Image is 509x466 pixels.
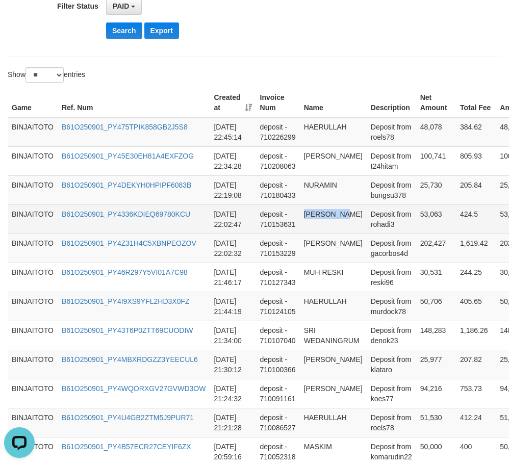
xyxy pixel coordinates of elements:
[300,321,367,350] td: SRI WEDANINGRUM
[256,379,300,408] td: deposit - 710091161
[256,350,300,379] td: deposit - 710100366
[456,292,496,321] td: 405.65
[8,234,58,263] td: BINJAITOTO
[300,408,367,437] td: HAERULLAH
[456,437,496,466] td: 400
[62,152,194,160] a: B61O250901_PY45E30EH81A4EXFZOG
[367,292,416,321] td: Deposit from murdock78
[210,350,256,379] td: [DATE] 21:30:12
[367,379,416,408] td: Deposit from koes77
[456,234,496,263] td: 1,619.42
[210,88,256,117] th: Created at: activate to sort column ascending
[367,146,416,175] td: Deposit from t24hitam
[416,146,456,175] td: 100,741
[113,2,129,10] span: PAID
[210,146,256,175] td: [DATE] 22:34:28
[8,146,58,175] td: BINJAITOTO
[210,175,256,204] td: [DATE] 22:19:08
[300,88,367,117] th: Name
[62,123,188,131] a: B61O250901_PY475TPIK858GB2J5S8
[210,117,256,147] td: [DATE] 22:45:14
[62,181,192,189] a: B61O250901_PY4DEKYH0HPIPF6083B
[367,408,416,437] td: Deposit from roels78
[416,175,456,204] td: 25,730
[367,437,416,466] td: Deposit from komarudin22
[367,88,416,117] th: Description
[256,263,300,292] td: deposit - 710127343
[367,234,416,263] td: Deposit from gacorbos4d
[8,321,58,350] td: BINJAITOTO
[416,234,456,263] td: 202,427
[367,117,416,147] td: Deposit from roels78
[456,88,496,117] th: Total Fee
[256,234,300,263] td: deposit - 710153229
[256,175,300,204] td: deposit - 710180433
[300,204,367,234] td: [PERSON_NAME]
[256,321,300,350] td: deposit - 710107040
[456,350,496,379] td: 207.82
[456,117,496,147] td: 384.62
[416,204,456,234] td: 53,063
[300,379,367,408] td: [PERSON_NAME]
[456,146,496,175] td: 805.93
[367,175,416,204] td: Deposit from bungsu378
[8,88,58,117] th: Game
[256,408,300,437] td: deposit - 710086527
[106,22,142,39] button: Search
[210,437,256,466] td: [DATE] 20:59:16
[62,355,198,364] a: B61O250901_PY4MBXRDGZZ3YEECUL6
[456,204,496,234] td: 424.5
[456,408,496,437] td: 412.24
[210,379,256,408] td: [DATE] 21:24:32
[62,297,190,305] a: B61O250901_PY4I9XS9YFL2HD3X0FZ
[416,350,456,379] td: 25,977
[300,350,367,379] td: [PERSON_NAME]
[210,321,256,350] td: [DATE] 21:34:00
[62,210,190,218] a: B61O250901_PY4336KDIEQ69780KCU
[210,263,256,292] td: [DATE] 21:46:17
[256,146,300,175] td: deposit - 710208063
[8,379,58,408] td: BINJAITOTO
[256,292,300,321] td: deposit - 710124105
[62,443,191,451] a: B61O250901_PY4B57ECR27CEYIF6ZX
[210,204,256,234] td: [DATE] 22:02:47
[256,117,300,147] td: deposit - 710226299
[300,234,367,263] td: [PERSON_NAME]
[58,88,210,117] th: Ref. Num
[300,175,367,204] td: NURAMIN
[256,204,300,234] td: deposit - 710153631
[416,321,456,350] td: 148,283
[8,175,58,204] td: BINJAITOTO
[62,413,194,422] a: B61O250901_PY4U4GB2ZTM5J9PUR71
[416,263,456,292] td: 30,531
[416,88,456,117] th: Net Amount
[456,175,496,204] td: 205.84
[300,146,367,175] td: [PERSON_NAME]
[26,67,64,83] select: Showentries
[456,321,496,350] td: 1,186.26
[62,268,188,276] a: B61O250901_PY46R297Y5VI01A7C98
[8,408,58,437] td: BINJAITOTO
[367,263,416,292] td: Deposit from reski96
[8,350,58,379] td: BINJAITOTO
[456,263,496,292] td: 244.25
[8,263,58,292] td: BINJAITOTO
[4,4,35,35] button: Open LiveChat chat widget
[416,437,456,466] td: 50,000
[8,292,58,321] td: BINJAITOTO
[62,239,196,247] a: B61O250901_PY4Z31H4C5XBNPEOZOV
[8,67,85,83] label: Show entries
[367,321,416,350] td: Deposit from denok23
[367,204,416,234] td: Deposit from rohadi3
[8,117,58,147] td: BINJAITOTO
[256,88,300,117] th: Invoice Num
[416,408,456,437] td: 51,530
[210,234,256,263] td: [DATE] 22:02:32
[8,204,58,234] td: BINJAITOTO
[300,292,367,321] td: HAERULLAH
[62,384,206,393] a: B61O250901_PY4WQORXGV27GVWD3OW
[416,379,456,408] td: 94,216
[210,292,256,321] td: [DATE] 21:44:19
[300,117,367,147] td: HAERULLAH
[300,263,367,292] td: MUH RESKI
